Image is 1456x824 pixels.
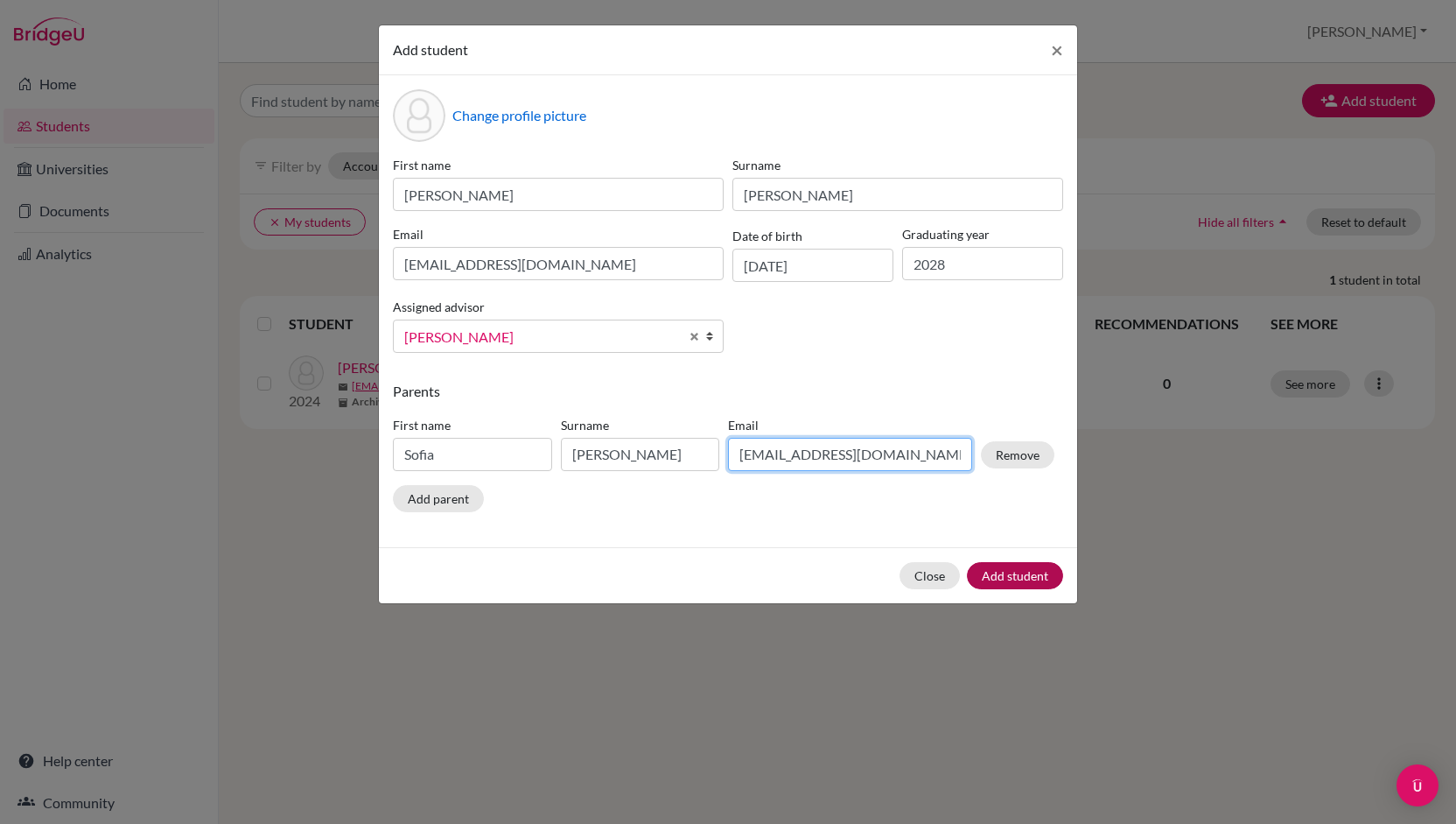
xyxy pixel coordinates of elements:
[967,562,1063,589] button: Add student
[732,249,893,282] input: dd/mm/yyyy
[732,227,802,245] label: Date of birth
[561,416,720,434] label: Surname
[404,326,679,349] span: [PERSON_NAME]
[1037,25,1077,74] button: Close
[393,485,484,512] button: Add parent
[393,298,485,316] label: Assigned advisor
[393,225,724,243] label: Email
[393,416,552,434] label: First name
[728,416,972,434] label: Email
[393,156,724,174] label: First name
[393,41,468,58] span: Add student
[902,225,1063,243] label: Graduating year
[393,381,1063,402] p: Parents
[899,562,960,589] button: Close
[732,156,1063,174] label: Surname
[981,441,1054,468] button: Remove
[393,89,445,142] div: Profile picture
[1396,764,1438,806] div: Open Intercom Messenger
[1051,37,1063,62] span: ×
